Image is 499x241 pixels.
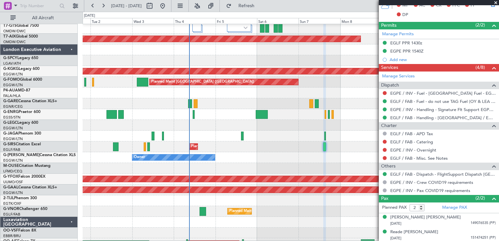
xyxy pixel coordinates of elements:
a: EGLF/FAB [3,212,20,217]
span: Dispatch [381,82,399,89]
a: EGLF/FAB [3,147,20,152]
a: G-YFOXFalcon 2000EX [3,175,45,179]
button: All Aircraft [7,13,71,23]
a: T7-AIXGlobal 5000 [3,35,38,39]
div: [DATE] [84,13,95,19]
span: G-GARE [3,99,18,103]
span: OO-VSF [3,229,18,233]
span: Pax [381,195,388,202]
a: EGGW/LTN [3,158,23,163]
span: G-VNOR [3,207,19,211]
a: P4-AUAMD-87 [3,88,30,92]
a: EBBR/BRU [3,233,21,238]
a: G-KGKGLegacy 600 [3,67,40,71]
a: OO-VSFFalcon 8X [3,229,36,233]
a: FALA/HLA [3,93,21,98]
span: Charter [381,122,397,130]
button: Refresh [223,1,262,11]
span: All Aircraft [17,16,69,20]
div: Add new [390,57,496,62]
a: T7-GTSGlobal 7500 [3,24,39,28]
a: EGLF / FAB - Catering [390,139,433,145]
img: arrow-gray.svg [244,26,248,29]
span: FFC [452,2,460,9]
a: EGLF / FAB - Fuel - do not use TAG Fuel (OY & LEA only) EGLF / FAB [390,99,496,104]
span: FP [471,2,475,9]
a: OMDW/DWC [3,40,26,44]
a: G-ENRGPraetor 600 [3,110,40,114]
div: Reade [PERSON_NAME] [390,229,438,235]
span: M-OUSE [3,164,19,168]
span: Others [381,163,395,170]
div: Planned Maint [GEOGRAPHIC_DATA] ([GEOGRAPHIC_DATA]) [191,142,294,152]
div: Wed 3 [132,18,174,24]
span: MF [402,2,409,9]
a: EGNR/CEG [3,104,23,109]
a: EGGW/LTN [3,83,23,88]
span: G-[PERSON_NAME] [3,153,40,157]
span: P4-AUA [3,88,18,92]
span: (2/2) [475,195,485,201]
a: EGPE / INV - Handling - Signature Flt Support EGPE / INV [390,107,496,112]
div: EGLF PPR 1430z [390,40,422,46]
span: G-KGKG [3,67,19,71]
div: Sun 7 [298,18,340,24]
a: EGPE / INV - Crew COVID19 requirements [390,180,473,185]
span: (4/8) [475,64,485,71]
a: G-JAGAPhenom 300 [3,132,41,136]
div: Planned Maint [GEOGRAPHIC_DATA] ([GEOGRAPHIC_DATA]) [151,77,254,87]
input: Trip Number [20,1,57,11]
a: EGLF / FAB - APD Tax [390,131,433,137]
span: AC [419,2,425,9]
span: T7-GTS [3,24,17,28]
a: G-GAALCessna Citation XLS+ [3,185,57,189]
span: G-SIRS [3,142,16,146]
label: Planned PAX [382,204,407,211]
a: Manage PAX [442,204,467,211]
a: LGAV/ATH [3,61,21,66]
span: CR [436,2,442,9]
span: Services [381,64,398,72]
span: G-GAAL [3,185,18,189]
a: EGLF / FAB - Misc. See Notes [390,155,448,161]
span: Refresh [233,4,260,8]
div: Sat 6 [257,18,298,24]
div: Planned Maint [GEOGRAPHIC_DATA] ([GEOGRAPHIC_DATA]) [229,206,332,216]
a: EGLF / FAB - Dispatch - FlightSupport Dispatch [GEOGRAPHIC_DATA] [390,171,496,177]
a: UUMO/OSF [3,180,23,185]
span: [DATE] - [DATE] [111,3,142,9]
a: OMDW/DWC [3,29,26,34]
div: Thu 4 [174,18,215,24]
a: G-GARECessna Citation XLS+ [3,99,57,103]
span: G-ENRG [3,110,19,114]
div: [PERSON_NAME] [PERSON_NAME] [390,214,461,221]
a: EGLF / FAB - Handling - [GEOGRAPHIC_DATA] / EGLF / FAB [390,115,496,120]
span: 151474251 (PP) [471,235,496,241]
a: EGGW/LTN [3,126,23,131]
span: G-JAGA [3,132,18,136]
a: Manage Permits [382,31,414,38]
a: G-FOMOGlobal 6000 [3,78,42,82]
a: EGTK/OXF [3,201,21,206]
span: 2-TIJL [3,196,14,200]
span: G-FOMO [3,78,20,82]
div: Tue 2 [90,18,132,24]
a: EGGW/LTN [3,190,23,195]
div: Mon 8 [340,18,382,24]
div: Fri 5 [216,18,257,24]
span: G-LEGC [3,121,17,125]
div: EGPE PPR 1540Z [390,48,424,54]
a: EGPE / INV - Fuel - [GEOGRAPHIC_DATA] Fuel - EGPE / INV [390,90,496,96]
a: Manage Services [382,73,415,80]
a: LFMD/CEQ [3,169,22,174]
a: G-[PERSON_NAME]Cessna Citation XLS [3,153,76,157]
a: EGGW/LTN [3,137,23,141]
a: G-LEGCLegacy 600 [3,121,38,125]
a: EGPE / INV - Overnight [390,147,436,153]
a: M-OUSECitation Mustang [3,164,51,168]
a: EGSS/STN [3,115,21,120]
a: EGPE / INV - Pax COVID19 requirements [390,188,470,193]
a: G-SIRSCitation Excel [3,142,41,146]
a: G-VNORChallenger 650 [3,207,47,211]
span: DP [402,12,408,18]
